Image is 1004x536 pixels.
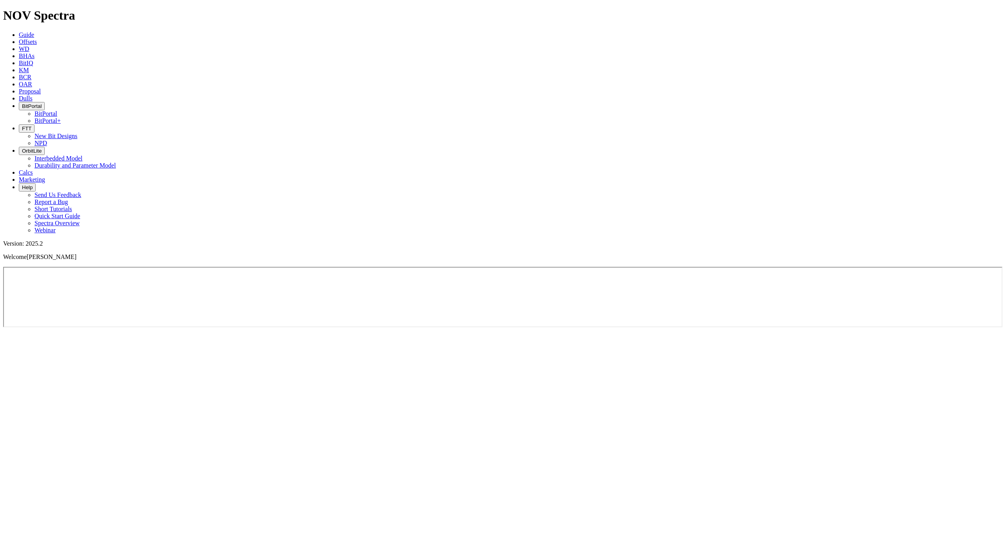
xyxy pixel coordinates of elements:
[3,240,1001,247] div: Version: 2025.2
[19,67,29,73] a: KM
[19,81,32,88] a: OAR
[3,253,1001,261] p: Welcome
[19,31,34,38] a: Guide
[35,227,56,233] a: Webinar
[35,117,61,124] a: BitPortal+
[19,38,37,45] a: Offsets
[19,183,36,191] button: Help
[27,253,76,260] span: [PERSON_NAME]
[35,220,80,226] a: Spectra Overview
[19,176,45,183] a: Marketing
[3,8,1001,23] h1: NOV Spectra
[19,147,45,155] button: OrbitLite
[19,169,33,176] a: Calcs
[35,140,47,146] a: NPD
[19,88,41,95] a: Proposal
[35,133,77,139] a: New Bit Designs
[35,162,116,169] a: Durability and Parameter Model
[22,148,42,154] span: OrbitLite
[19,60,33,66] a: BitIQ
[22,184,33,190] span: Help
[35,191,81,198] a: Send Us Feedback
[35,155,82,162] a: Interbedded Model
[35,110,57,117] a: BitPortal
[19,102,45,110] button: BitPortal
[19,95,33,102] a: Dulls
[35,206,72,212] a: Short Tutorials
[19,46,29,52] a: WD
[22,103,42,109] span: BitPortal
[19,124,35,133] button: FTT
[19,53,35,59] a: BHAs
[22,126,31,131] span: FTT
[19,74,31,80] a: BCR
[35,199,68,205] a: Report a Bug
[35,213,80,219] a: Quick Start Guide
